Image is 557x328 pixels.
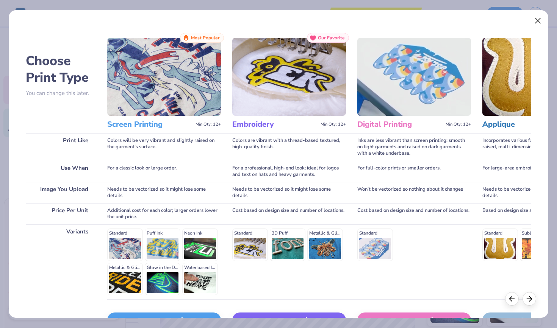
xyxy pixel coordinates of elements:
div: Colors will be very vibrant and slightly raised on the garment's surface. [107,133,221,161]
div: Print Like [26,133,96,161]
img: Screen Printing [107,38,221,116]
div: Cost based on design size and number of locations. [357,203,471,224]
span: Min Qty: 12+ [196,122,221,127]
p: You can change this later. [26,90,96,96]
div: For a classic look or large order. [107,161,221,182]
div: Digital Print [357,312,471,328]
div: Cost based on design size and number of locations. [232,203,346,224]
span: Min Qty: 12+ [446,122,471,127]
span: Min Qty: 12+ [321,122,346,127]
div: Colors are vibrant with a thread-based textured, high-quality finish. [232,133,346,161]
button: Close [531,14,545,28]
div: Additional cost for each color; larger orders lower the unit price. [107,203,221,224]
div: Price Per Unit [26,203,96,224]
h3: Digital Printing [357,120,443,129]
div: Embroidery [232,312,346,328]
div: Image You Upload [26,182,96,203]
div: Needs to be vectorized so it might lose some details [107,182,221,203]
div: For full-color prints or smaller orders. [357,161,471,182]
div: Inks are less vibrant than screen printing; smooth on light garments and raised on dark garments ... [357,133,471,161]
h3: Screen Printing [107,120,192,129]
h2: Choose Print Type [26,53,96,86]
div: For a professional, high-end look; ideal for logos and text on hats and heavy garments. [232,161,346,182]
div: Screen Print [107,312,221,328]
img: Digital Printing [357,38,471,116]
h3: Embroidery [232,120,318,129]
img: Embroidery [232,38,346,116]
div: Needs to be vectorized so it might lose some details [232,182,346,203]
div: Use When [26,161,96,182]
span: Our Favorite [318,35,345,40]
span: Most Popular [191,35,220,40]
div: Won't be vectorized so nothing about it changes [357,182,471,203]
div: Variants [26,224,96,299]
